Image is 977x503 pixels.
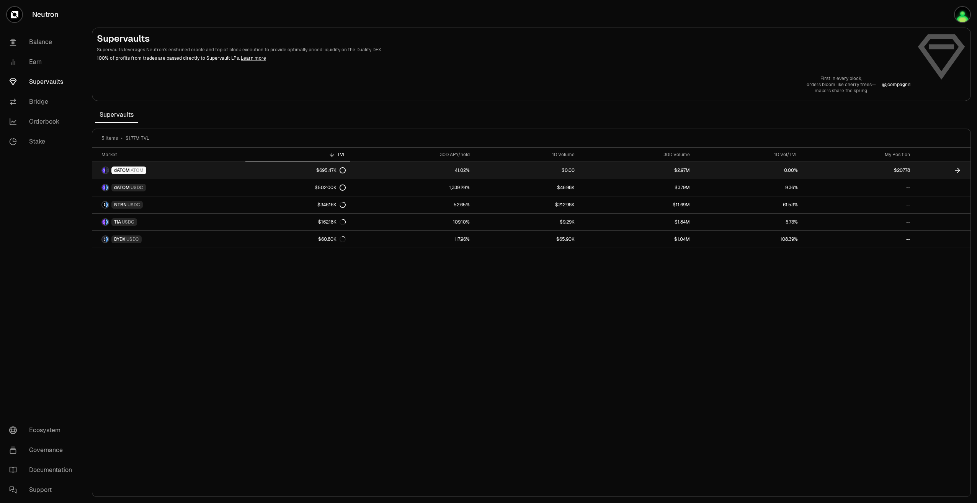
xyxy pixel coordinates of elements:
[807,75,876,94] a: First in every block,orders bloom like cherry trees—makers share the spring.
[92,231,245,248] a: DYDX LogoUSDC LogoDYDXUSDC
[479,152,575,158] div: 1D Volume
[97,46,911,53] p: Supervaults leverages Neutron's enshrined oracle and top of block execution to provide optimally ...
[3,92,83,112] a: Bridge
[694,162,802,179] a: 0.00%
[245,214,350,230] a: $162.18K
[114,236,126,242] span: DYDX
[106,167,108,173] img: ATOM Logo
[584,152,689,158] div: 30D Volume
[126,236,139,242] span: USDC
[3,32,83,52] a: Balance
[241,55,266,61] a: Learn more
[694,179,802,196] a: 9.36%
[807,88,876,94] p: makers share the spring.
[106,185,108,191] img: USDC Logo
[92,214,245,230] a: TIA LogoUSDC LogoTIAUSDC
[350,196,474,213] a: 52.65%
[3,72,83,92] a: Supervaults
[95,107,138,122] span: Supervaults
[101,135,118,141] span: 5 items
[474,231,579,248] a: $65.90K
[955,7,970,22] img: Ledger
[694,231,802,248] a: 108.39%
[3,440,83,460] a: Governance
[699,152,798,158] div: 1D Vol/TVL
[474,162,579,179] a: $0.00
[802,179,915,196] a: --
[114,167,130,173] span: dATOM
[802,231,915,248] a: --
[131,167,144,173] span: ATOM
[114,202,127,208] span: NTRN
[694,196,802,213] a: 61.53%
[350,214,474,230] a: 109.10%
[807,82,876,88] p: orders bloom like cherry trees—
[106,202,108,208] img: USDC Logo
[245,162,350,179] a: $695.47K
[97,33,911,45] h2: Supervaults
[350,231,474,248] a: 117.96%
[318,219,346,225] div: $162.18K
[318,236,346,242] div: $60.80K
[316,167,346,173] div: $695.47K
[350,179,474,196] a: 1,339.29%
[106,219,108,225] img: USDC Logo
[474,196,579,213] a: $212.98K
[102,219,105,225] img: TIA Logo
[245,179,350,196] a: $502.00K
[122,219,134,225] span: USDC
[245,196,350,213] a: $346.16K
[694,214,802,230] a: 5.73%
[92,162,245,179] a: dATOM LogoATOM LogodATOMATOM
[317,202,346,208] div: $346.16K
[131,185,143,191] span: USDC
[3,112,83,132] a: Orderbook
[101,152,241,158] div: Market
[3,460,83,480] a: Documentation
[882,82,911,88] a: @jcompagni1
[114,185,130,191] span: dATOM
[474,179,579,196] a: $46.98K
[245,231,350,248] a: $60.80K
[882,82,911,88] p: @ jcompagni1
[3,52,83,72] a: Earn
[579,231,694,248] a: $1.04M
[802,214,915,230] a: --
[579,162,694,179] a: $2.97M
[579,214,694,230] a: $1.84M
[807,152,910,158] div: My Position
[579,196,694,213] a: $11.69M
[97,55,911,62] p: 100% of profits from trades are passed directly to Supervault LPs.
[315,185,346,191] div: $502.00K
[3,132,83,152] a: Stake
[3,420,83,440] a: Ecosystem
[474,214,579,230] a: $9.29K
[106,236,108,242] img: USDC Logo
[355,152,470,158] div: 30D APY/hold
[802,162,915,179] a: $207.78
[802,196,915,213] a: --
[102,167,105,173] img: dATOM Logo
[350,162,474,179] a: 41.02%
[3,480,83,500] a: Support
[807,75,876,82] p: First in every block,
[114,219,121,225] span: TIA
[92,179,245,196] a: dATOM LogoUSDC LogodATOMUSDC
[579,179,694,196] a: $3.79M
[126,135,149,141] span: $1.77M TVL
[102,236,105,242] img: DYDX Logo
[102,202,105,208] img: NTRN Logo
[250,152,346,158] div: TVL
[127,202,140,208] span: USDC
[102,185,105,191] img: dATOM Logo
[92,196,245,213] a: NTRN LogoUSDC LogoNTRNUSDC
